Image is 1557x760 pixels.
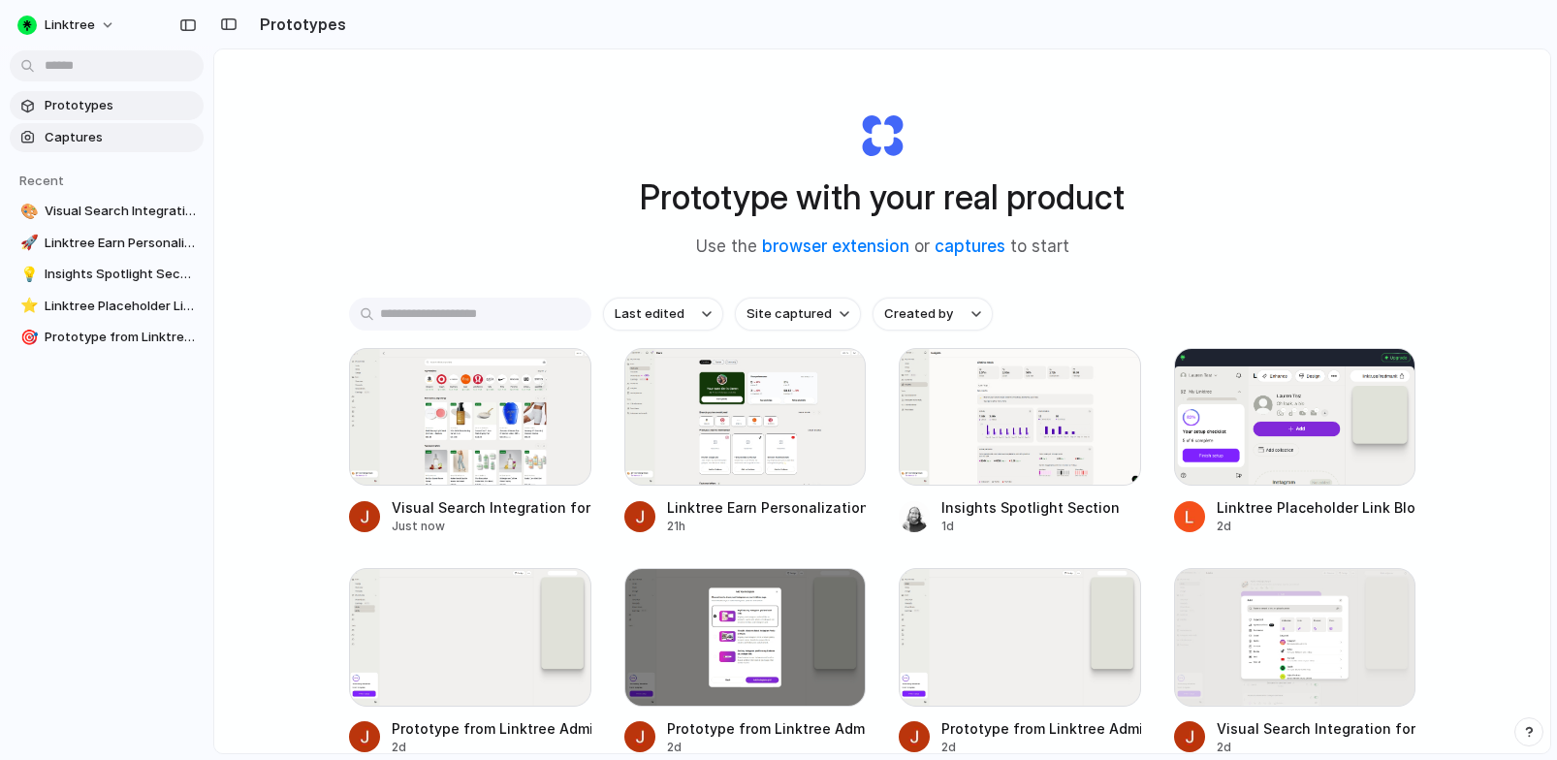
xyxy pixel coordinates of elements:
button: 💡 [17,265,37,284]
div: Visual Search Integration for Linktree [1217,718,1416,739]
a: captures [935,237,1005,256]
button: 🚀 [17,234,37,253]
div: 2d [1217,739,1416,756]
button: ⭐ [17,297,37,316]
div: Just now [392,518,591,535]
span: Recent [19,173,64,188]
a: 🎯Prototype from Linktree Admin v4 [10,323,204,352]
h2: Prototypes [252,13,346,36]
a: browser extension [762,237,909,256]
a: Insights Spotlight SectionInsights Spotlight Section1d [899,348,1141,535]
button: Last edited [603,298,723,331]
a: 🎨Visual Search Integration for Product Addition [10,197,204,226]
a: Prototypes [10,91,204,120]
a: Visual Search Integration for LinktreeVisual Search Integration for Linktree2d [1174,568,1416,755]
a: ⭐Linktree Placeholder Link Blocks [10,292,204,321]
div: 1d [941,518,1120,535]
button: Linktree [10,10,125,41]
button: 🎯 [17,328,37,347]
div: 🎯 [20,327,34,349]
div: Prototype from Linktree Admin v4 [392,718,591,739]
span: Linktree [45,16,95,35]
button: 🎨 [17,202,37,221]
a: 💡Insights Spotlight Section [10,260,204,289]
div: Visual Search Integration for Product Addition [392,497,591,518]
span: Prototype from Linktree Admin v4 [45,328,196,347]
a: Prototype from Linktree Admin DashboardPrototype from Linktree Admin Dashboard2d [899,568,1141,755]
span: Last edited [615,304,684,324]
div: Prototype from Linktree Admin v3 [667,718,867,739]
a: Prototype from Linktree Admin v3Prototype from Linktree Admin v32d [624,568,867,755]
span: Linktree Earn Personalization Prototype v2 [45,234,196,253]
span: Created by [884,304,953,324]
a: Visual Search Integration for Product AdditionVisual Search Integration for Product AdditionJust now [349,348,591,535]
div: 🎨 [20,201,34,223]
span: Linktree Placeholder Link Blocks [45,297,196,316]
button: Site captured [735,298,861,331]
span: Captures [45,128,196,147]
div: 2d [1217,518,1416,535]
div: 🚀 [20,232,34,254]
a: 🚀Linktree Earn Personalization Prototype v2 [10,229,204,258]
div: 2d [392,739,591,756]
div: Linktree Earn Personalization Prototype v2 [667,497,867,518]
div: Prototype from Linktree Admin Dashboard [941,718,1141,739]
a: Prototype from Linktree Admin v4Prototype from Linktree Admin v42d [349,568,591,755]
span: Visual Search Integration for Product Addition [45,202,196,221]
span: Site captured [747,304,832,324]
a: Linktree Earn Personalization Prototype v2Linktree Earn Personalization Prototype v221h [624,348,867,535]
div: 2d [941,739,1141,756]
div: 2d [667,739,867,756]
div: Linktree Placeholder Link Blocks [1217,497,1416,518]
h1: Prototype with your real product [640,172,1125,223]
div: 💡 [20,264,34,286]
div: Insights Spotlight Section [941,497,1120,518]
a: Captures [10,123,204,152]
a: Linktree Placeholder Link BlocksLinktree Placeholder Link Blocks2d [1174,348,1416,535]
button: Created by [873,298,993,331]
div: 21h [667,518,867,535]
span: Insights Spotlight Section [45,265,196,284]
span: Use the or to start [696,235,1069,260]
div: ⭐ [20,295,34,317]
span: Prototypes [45,96,196,115]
